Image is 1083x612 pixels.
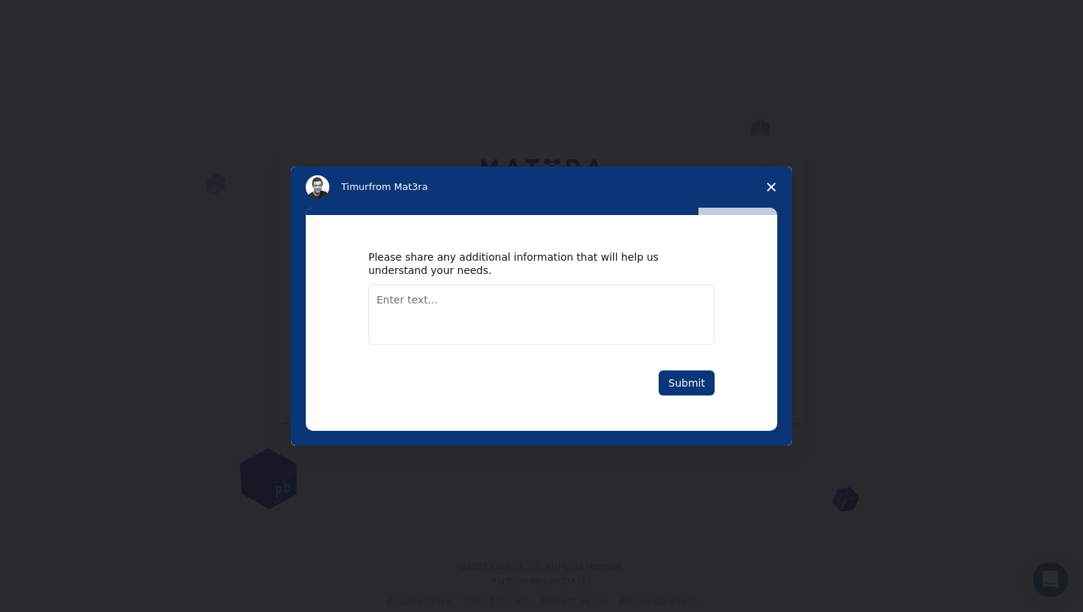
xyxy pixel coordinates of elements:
span: Timur [341,181,368,192]
span: from Mat3ra [368,181,427,192]
button: Submit [659,370,715,395]
textarea: Enter text... [368,284,715,345]
span: Support [31,10,84,24]
img: Profile image for Timur [306,175,329,199]
div: Please share any additional information that will help us understand your needs. [368,250,693,277]
span: Close survey [751,166,792,208]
